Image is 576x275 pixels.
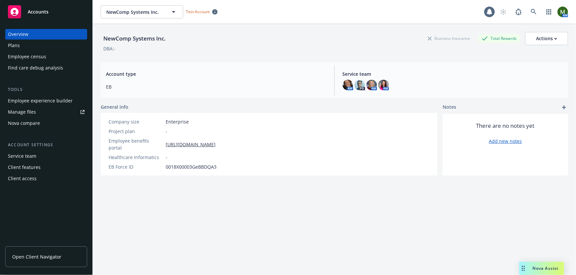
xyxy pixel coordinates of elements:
[186,9,210,14] span: Test Account
[28,9,49,14] span: Accounts
[5,162,87,173] a: Client features
[166,128,167,135] span: -
[8,151,36,161] div: Service team
[343,80,353,90] img: photo
[8,63,63,73] div: Find care debug analysis
[109,154,163,161] div: Healthcare Informatics
[183,8,220,15] span: Test Account
[101,5,183,18] button: NewComp Systems Inc.
[109,128,163,135] div: Project plan
[109,163,163,170] div: EB Force ID
[533,265,559,271] span: Nova Assist
[8,96,73,106] div: Employee experience builder
[8,40,20,51] div: Plans
[8,162,41,173] div: Client features
[109,137,163,151] div: Employee benefits portal
[101,34,168,43] div: NewComp Systems Inc.
[5,96,87,106] a: Employee experience builder
[166,163,217,170] span: 0018X00003GeBBDQA3
[519,262,564,275] button: Nova Assist
[106,9,163,15] span: NewComp Systems Inc.
[536,32,557,45] div: Actions
[106,70,326,77] span: Account type
[12,253,61,260] span: Open Client Navigator
[5,40,87,51] a: Plans
[497,5,510,18] a: Start snowing
[476,122,535,130] span: There are no notes yet
[8,51,46,62] div: Employee census
[5,173,87,184] a: Client access
[424,34,473,42] div: Business Insurance
[378,80,389,90] img: photo
[5,151,87,161] a: Service team
[443,103,456,111] span: Notes
[5,63,87,73] a: Find care debug analysis
[166,154,167,161] span: -
[512,5,525,18] a: Report a Bug
[527,5,540,18] a: Search
[109,118,163,125] div: Company size
[479,34,520,42] div: Total Rewards
[519,262,527,275] div: Drag to move
[542,5,556,18] a: Switch app
[560,103,568,111] a: add
[525,32,568,45] button: Actions
[366,80,377,90] img: photo
[8,107,36,117] div: Manage files
[5,107,87,117] a: Manage files
[355,80,365,90] img: photo
[166,118,189,125] span: Enterprise
[166,141,216,148] a: [URL][DOMAIN_NAME]
[5,142,87,148] div: Account settings
[343,70,563,77] span: Service team
[103,45,116,52] div: DBA: -
[558,7,568,17] img: photo
[101,103,128,110] span: General info
[8,29,28,40] div: Overview
[106,83,326,90] span: EB
[5,118,87,128] a: Nova compare
[8,173,37,184] div: Client access
[5,51,87,62] a: Employee census
[5,3,87,21] a: Accounts
[8,118,40,128] div: Nova compare
[5,86,87,93] div: Tools
[5,29,87,40] a: Overview
[489,138,522,145] a: Add new notes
